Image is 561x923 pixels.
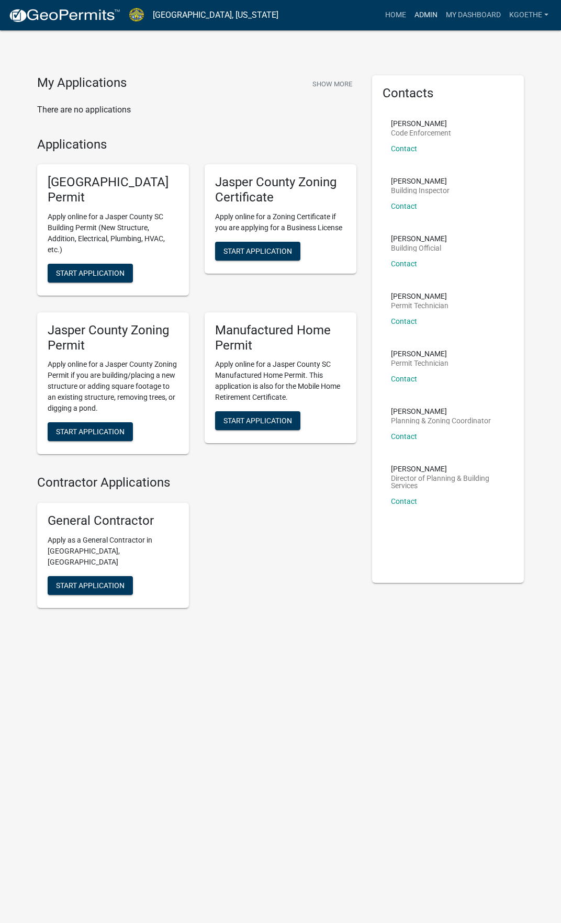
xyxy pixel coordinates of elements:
button: Show More [308,75,356,93]
button: Start Application [48,576,133,595]
wm-workflow-list-section: Contractor Applications [37,475,356,616]
h4: Applications [37,137,356,152]
span: Start Application [56,268,125,277]
p: Apply online for a Jasper County SC Manufactured Home Permit. This application is also for the Mo... [215,359,346,403]
a: Contact [391,202,417,210]
p: Building Official [391,244,447,252]
p: Planning & Zoning Coordinator [391,417,491,424]
p: [PERSON_NAME] [391,350,448,357]
p: Apply as a General Contractor in [GEOGRAPHIC_DATA], [GEOGRAPHIC_DATA] [48,535,178,568]
a: Home [381,5,410,25]
p: Director of Planning & Building Services [391,475,505,489]
a: Contact [391,375,417,383]
p: [PERSON_NAME] [391,465,505,472]
p: Permit Technician [391,302,448,309]
p: [PERSON_NAME] [391,292,448,300]
button: Start Application [48,264,133,283]
p: Apply online for a Jasper County Zoning Permit if you are building/placing a new structure or add... [48,359,178,414]
button: Start Application [48,422,133,441]
p: Code Enforcement [391,129,451,137]
span: Start Application [56,581,125,590]
a: Contact [391,432,417,441]
h4: Contractor Applications [37,475,356,490]
p: [PERSON_NAME] [391,408,491,415]
p: Permit Technician [391,359,448,367]
a: [GEOGRAPHIC_DATA], [US_STATE] [153,6,278,24]
button: Start Application [215,242,300,261]
h5: [GEOGRAPHIC_DATA] Permit [48,175,178,205]
a: kgoethe [505,5,553,25]
button: Start Application [215,411,300,430]
a: Contact [391,144,417,153]
a: My Dashboard [442,5,505,25]
a: Contact [391,497,417,505]
img: Jasper County, South Carolina [129,8,144,22]
h4: My Applications [37,75,127,91]
h5: General Contractor [48,513,178,528]
h5: Contacts [383,86,513,101]
a: Admin [410,5,442,25]
p: [PERSON_NAME] [391,120,451,127]
p: Apply online for a Zoning Certificate if you are applying for a Business License [215,211,346,233]
span: Start Application [223,417,292,425]
p: There are no applications [37,104,356,116]
p: Apply online for a Jasper County SC Building Permit (New Structure, Addition, Electrical, Plumbin... [48,211,178,255]
span: Start Application [223,246,292,255]
wm-workflow-list-section: Applications [37,137,356,463]
p: [PERSON_NAME] [391,235,447,242]
a: Contact [391,260,417,268]
p: Building Inspector [391,187,450,194]
h5: Jasper County Zoning Certificate [215,175,346,205]
h5: Jasper County Zoning Permit [48,323,178,353]
h5: Manufactured Home Permit [215,323,346,353]
a: Contact [391,317,417,325]
p: [PERSON_NAME] [391,177,450,185]
span: Start Application [56,427,125,436]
